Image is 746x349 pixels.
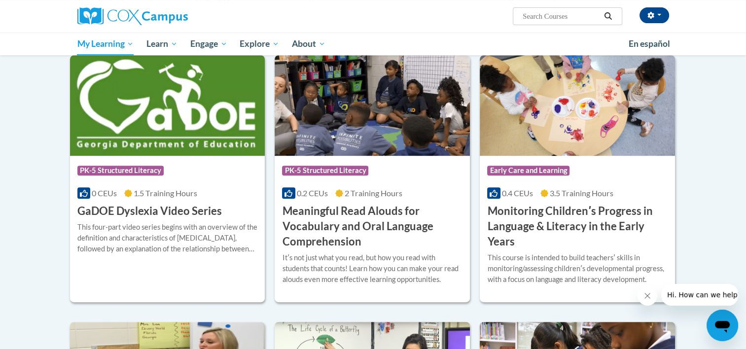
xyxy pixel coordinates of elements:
[275,55,470,302] a: Course LogoPK-5 Structured Literacy0.2 CEUs2 Training Hours Meaningful Read Alouds for Vocabulary...
[233,33,285,55] a: Explore
[184,33,234,55] a: Engage
[77,7,265,25] a: Cox Campus
[661,284,738,306] iframe: Message from company
[275,55,470,156] img: Course Logo
[707,310,738,341] iframe: Button to launch messaging window
[92,188,117,198] span: 0 CEUs
[282,204,462,249] h3: Meaningful Read Alouds for Vocabulary and Oral Language Comprehension
[285,33,332,55] a: About
[522,10,601,22] input: Search Courses
[629,38,670,49] span: En español
[77,204,222,219] h3: GaDOE Dyslexia Video Series
[240,38,279,50] span: Explore
[134,188,197,198] span: 1.5 Training Hours
[487,166,569,175] span: Early Care and Learning
[601,10,615,22] button: Search
[71,33,141,55] a: My Learning
[282,252,462,285] div: Itʹs not just what you read, but how you read with students that counts! Learn how you can make y...
[70,55,265,156] img: Course Logo
[550,188,613,198] span: 3.5 Training Hours
[639,7,669,23] button: Account Settings
[70,55,265,302] a: Course LogoPK-5 Structured Literacy0 CEUs1.5 Training Hours GaDOE Dyslexia Video SeriesThis four-...
[480,55,675,156] img: Course Logo
[297,188,328,198] span: 0.2 CEUs
[77,222,258,254] div: This four-part video series begins with an overview of the definition and characteristics of [MED...
[140,33,184,55] a: Learn
[487,204,668,249] h3: Monitoring Childrenʹs Progress in Language & Literacy in the Early Years
[190,38,227,50] span: Engage
[622,34,676,54] a: En español
[77,7,188,25] img: Cox Campus
[502,188,533,198] span: 0.4 CEUs
[292,38,325,50] span: About
[638,286,657,306] iframe: Close message
[487,252,668,285] div: This course is intended to build teachersʹ skills in monitoring/assessing childrenʹs developmenta...
[345,188,402,198] span: 2 Training Hours
[77,38,134,50] span: My Learning
[282,166,368,175] span: PK-5 Structured Literacy
[146,38,178,50] span: Learn
[77,166,164,175] span: PK-5 Structured Literacy
[480,55,675,302] a: Course LogoEarly Care and Learning0.4 CEUs3.5 Training Hours Monitoring Childrenʹs Progress in La...
[63,33,684,55] div: Main menu
[6,7,80,15] span: Hi. How can we help?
